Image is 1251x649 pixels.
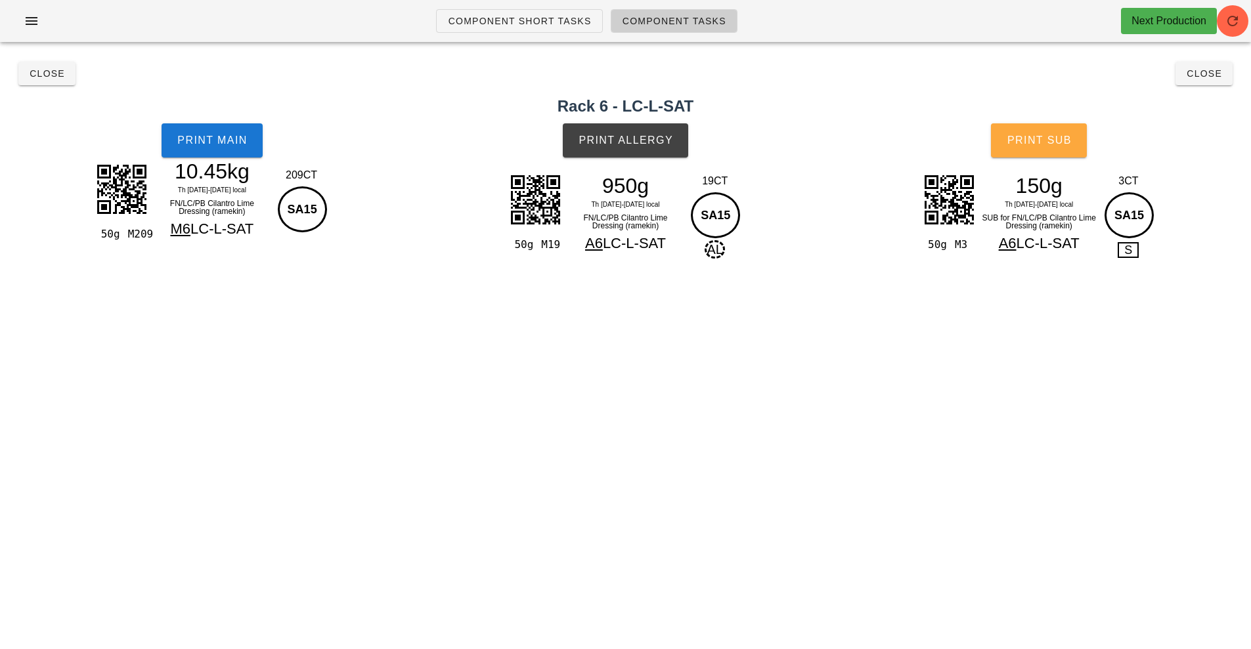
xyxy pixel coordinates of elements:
[89,156,154,222] img: MmTysk1pFs7ohA1EBXsri6LKNZZo+Kwre1VAwkhPxGzi7pKgjowqplKOiiSCJW1qvGQzrBVISHk5+xBkmJbDQkhAwjpIiH7NN...
[170,220,190,237] span: M6
[95,226,122,243] div: 50g
[155,197,269,218] div: FN/LC/PB Cilantro Lime Dressing (ramekin)
[1186,68,1222,79] span: Close
[190,220,253,237] span: LC-L-SAT
[178,186,246,194] span: Th [DATE]-[DATE] local
[1118,242,1139,258] span: S
[1007,135,1072,146] span: Print Sub
[1017,235,1080,251] span: LC-L-SAT
[274,167,329,183] div: 209CT
[563,123,688,157] button: Print Allergy
[1175,62,1233,85] button: Close
[950,236,977,253] div: M3
[688,173,742,189] div: 19CT
[578,135,673,146] span: Print Allergy
[691,192,740,238] div: SA15
[991,123,1087,157] button: Print Sub
[982,176,1096,196] div: 150g
[123,226,150,243] div: M209
[1101,173,1156,189] div: 3CT
[603,235,666,251] span: LC-L-SAT
[155,161,269,181] div: 10.45kg
[999,235,1017,251] span: A6
[591,201,659,208] span: Th [DATE]-[DATE] local
[278,186,327,232] div: SA15
[1131,13,1206,29] div: Next Production
[569,211,683,232] div: FN/LC/PB Cilantro Lime Dressing (ramekin)
[916,167,982,232] img: FkAAAAASUVORK5CYII=
[8,94,1243,118] h2: Rack 6 - LC-L-SAT
[447,16,591,26] span: Component Short Tasks
[18,62,76,85] button: Close
[1005,201,1073,208] span: Th [DATE]-[DATE] local
[177,135,248,146] span: Print Main
[982,211,1096,232] div: SUB for FN/LC/PB Cilantro Lime Dressing (ramekin)
[1105,192,1154,238] div: SA15
[536,236,563,253] div: M19
[923,236,950,253] div: 50g
[436,9,602,33] a: Component Short Tasks
[585,235,603,251] span: A6
[622,16,726,26] span: Component Tasks
[569,176,683,196] div: 950g
[611,9,737,33] a: Component Tasks
[705,240,724,259] span: AL
[29,68,65,79] span: Close
[502,167,568,232] img: bSpk6i0EBeEEg0ZZGSQsqF2kNUf1KDzsSSpQoQgSL1XhVPrQJqEI0sWQYiYiRTEIlaso76MQPpUQQ4WUf1n8g8MkPIi2aAG8h...
[162,123,263,157] button: Print Main
[509,236,536,253] div: 50g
